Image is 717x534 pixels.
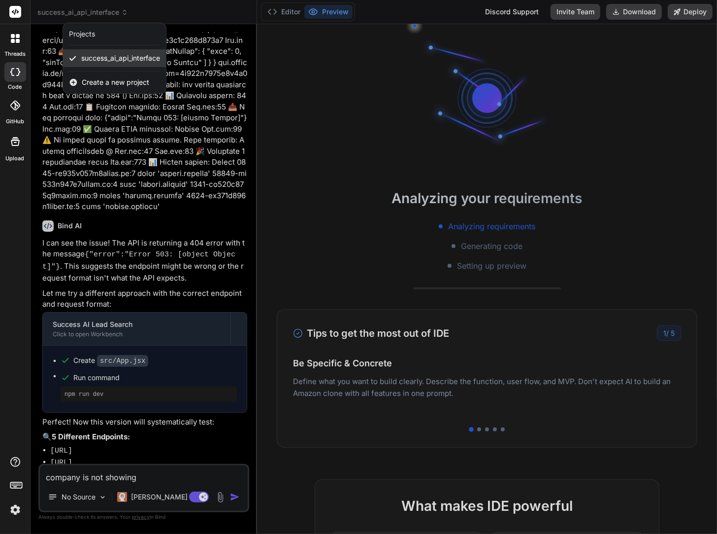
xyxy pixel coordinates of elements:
img: settings [7,501,24,518]
label: threads [4,50,26,58]
span: Create a new project [82,77,149,87]
label: Upload [6,154,25,163]
div: Projects [69,29,95,39]
span: success_ai_api_interface [81,53,160,63]
label: GitHub [6,117,24,126]
label: code [8,83,22,91]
